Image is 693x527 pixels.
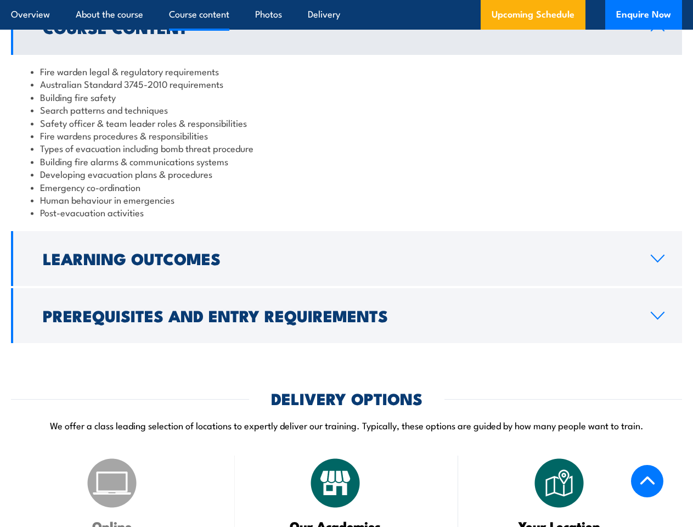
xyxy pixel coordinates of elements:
li: Fire wardens procedures & responsibilities [31,129,662,142]
li: Australian Standard 3745-2010 requirements [31,77,662,90]
h2: DELIVERY OPTIONS [271,391,422,405]
li: Human behaviour in emergencies [31,193,662,206]
li: Safety officer & team leader roles & responsibilities [31,116,662,129]
h2: Learning Outcomes [43,251,633,265]
li: Developing evacuation plans & procedures [31,167,662,180]
li: Search patterns and techniques [31,103,662,116]
li: Emergency co-ordination [31,181,662,193]
h2: Prerequisites and Entry Requirements [43,308,633,322]
a: Learning Outcomes [11,231,682,286]
li: Types of evacuation including bomb threat procedure [31,142,662,154]
li: Post-evacuation activities [31,206,662,218]
h2: Course Content [43,20,633,34]
li: Building fire safety [31,91,662,103]
li: Fire warden legal & regulatory requirements [31,65,662,77]
li: Building fire alarms & communications systems [31,155,662,167]
p: We offer a class leading selection of locations to expertly deliver our training. Typically, thes... [11,419,682,431]
a: Prerequisites and Entry Requirements [11,288,682,343]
